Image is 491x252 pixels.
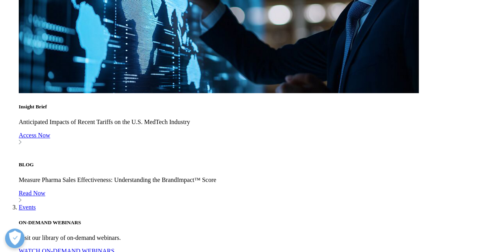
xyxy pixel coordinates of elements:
a: Access Now [19,132,488,146]
p: Visit our library of on-demand webinars. [19,234,488,241]
p: Measure Pharma Sales Effectiveness: Understanding the BrandImpact™ Score [19,176,488,184]
h5: ON-DEMAND WEBINARS [19,220,488,226]
a: Events [19,204,36,211]
h5: BLOG [19,162,488,168]
h5: Insight Brief [19,104,488,110]
p: Anticipated Impacts of Recent Tariffs on the U.S. MedTech Industry [19,119,488,126]
a: Read Now [19,190,488,204]
button: Open Preferences [5,229,25,248]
